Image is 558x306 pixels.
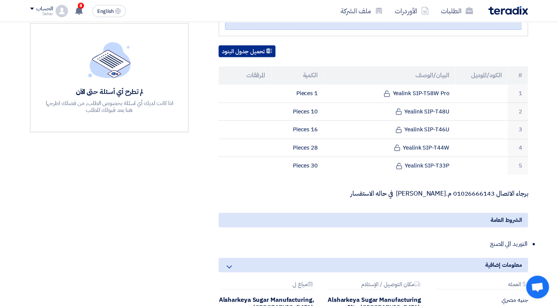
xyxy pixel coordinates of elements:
[219,295,314,304] b: Alsharkeya Sugar Manufacturing,
[88,42,131,78] img: empty_state_list.svg
[271,157,324,175] td: 30 Pieces
[222,281,314,289] div: مباع ل
[436,281,528,289] div: العمله
[324,157,455,175] td: Yealink SIP-T33P
[324,121,455,139] td: Yealink SIP-T46U
[508,157,528,175] td: 5
[389,2,435,20] a: الأوردرات
[508,84,528,102] td: 1
[219,190,528,198] p: برجاء الاتصال 01026666143 م.[PERSON_NAME] في حاله الاستفسار
[324,139,455,157] td: Yealink SIP-T44W
[488,6,528,15] img: Teradix logo
[508,102,528,121] td: 2
[455,66,508,84] th: الكود/الموديل
[36,6,53,12] div: الحساب
[508,121,528,139] td: 3
[219,66,271,84] th: المرفقات
[45,87,174,96] div: لم تطرح أي أسئلة حتى الآن
[219,45,275,57] button: تحميل جدول البنود
[78,3,84,9] span: 8
[97,9,113,14] span: English
[30,12,53,16] div: Sahar
[490,216,522,224] span: الشروط العامة
[433,296,528,304] div: جنيه مصري
[271,84,324,102] td: 1 Pieces
[328,281,421,289] div: مكان التوصيل / الإستلام
[508,66,528,84] th: #
[526,276,549,298] div: Open chat
[56,5,68,17] img: profile_test.png
[271,121,324,139] td: 16 Pieces
[334,2,389,20] a: ملف الشركة
[45,100,174,113] div: اذا كانت لديك أي اسئلة بخصوص الطلب, من فضلك اطرحها هنا بعد قبولك للطلب
[508,139,528,157] td: 4
[324,84,455,102] td: Yealink SIP-T58W Pro
[271,139,324,157] td: 28 Pieces
[271,66,324,84] th: الكمية
[485,261,522,269] span: معلومات إضافية
[92,5,126,17] button: English
[226,236,528,252] li: التوريد الي المصنع
[271,102,324,121] td: 10 Pieces
[324,66,455,84] th: البيان/الوصف
[324,102,455,121] td: Yealink SIP-T48U
[435,2,479,20] a: الطلبات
